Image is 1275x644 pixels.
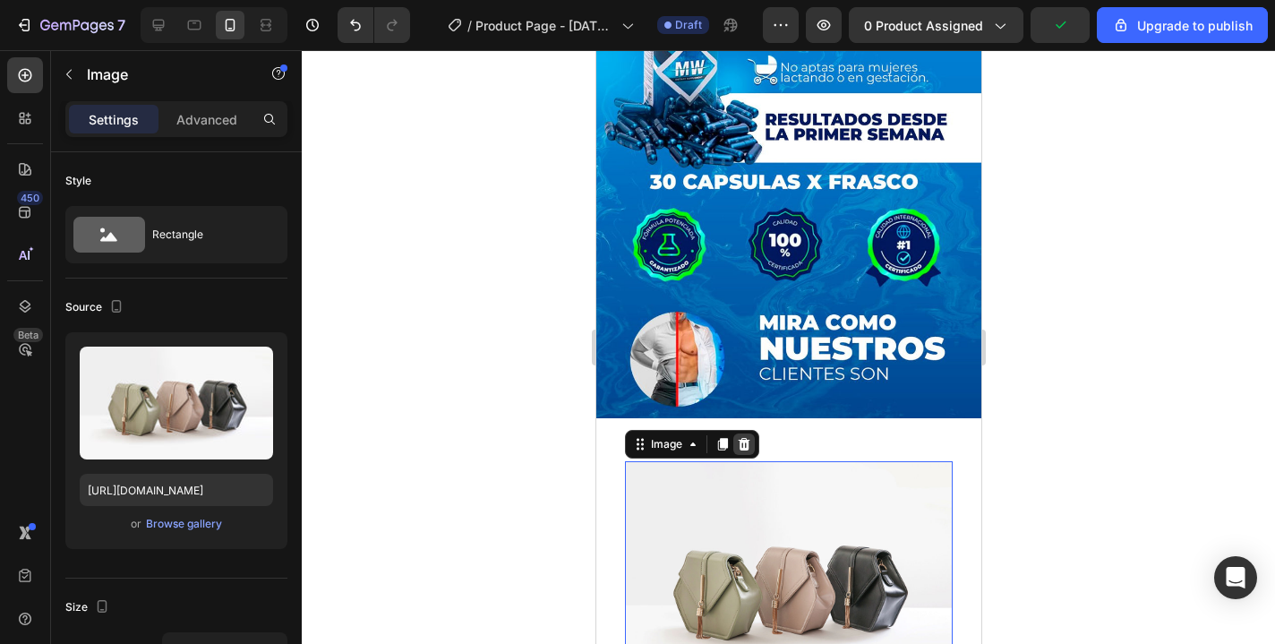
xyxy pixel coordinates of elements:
span: 0 product assigned [864,16,983,35]
div: Open Intercom Messenger [1214,556,1257,599]
input: https://example.com/image.jpg [80,474,273,506]
p: 7 [117,14,125,36]
span: Draft [675,17,702,33]
div: Rectangle [152,214,261,255]
img: preview-image [80,347,273,459]
button: Upgrade to publish [1097,7,1268,43]
div: Undo/Redo [338,7,410,43]
div: Source [65,296,127,320]
div: 450 [17,191,43,205]
div: Style [65,173,91,189]
span: Product Page - [DATE] 09:30:07 [475,16,614,35]
span: / [467,16,472,35]
p: Image [87,64,239,85]
button: Browse gallery [145,515,223,533]
div: Beta [13,328,43,342]
iframe: Design area [596,50,981,644]
div: Size [65,596,113,620]
button: 0 product assigned [849,7,1023,43]
div: Upgrade to publish [1112,16,1253,35]
p: Advanced [176,110,237,129]
button: 7 [7,7,133,43]
p: Settings [89,110,139,129]
div: Browse gallery [146,516,222,532]
div: Image [51,386,90,402]
span: or [131,513,141,535]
